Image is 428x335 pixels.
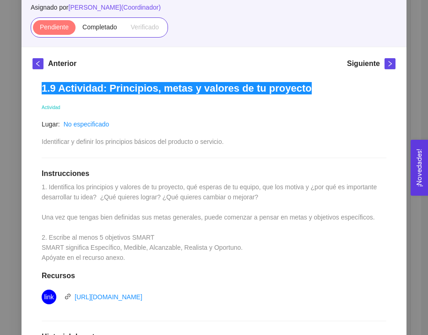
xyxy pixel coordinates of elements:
span: right [385,60,395,67]
button: left [33,58,43,69]
button: right [385,58,395,69]
span: Asignado por [31,2,397,12]
h5: Siguiente [347,58,380,69]
span: link [44,290,54,304]
h5: Anterior [48,58,76,69]
span: Actividad [42,105,60,110]
span: left [33,60,43,67]
a: [URL][DOMAIN_NAME] [75,293,142,301]
span: Pendiente [40,23,69,31]
button: Open Feedback Widget [411,140,428,196]
a: No especificado [64,121,109,128]
h1: Instrucciones [42,169,386,178]
h1: Recursos [42,271,386,280]
h1: 1.9 Actividad: Principios, metas y valores de tu proyecto [42,82,386,94]
article: Lugar: [42,119,60,129]
span: [PERSON_NAME] ( Coordinador ) [69,4,161,11]
span: Identificar y definir los principios básicos del producto o servicio. [42,138,224,145]
span: Completado [82,23,117,31]
span: 1. Identifica los principios y valores de tu proyecto, qué esperas de tu equipo, que los motiva y... [42,183,379,261]
span: Verificado [131,23,159,31]
span: link [65,293,71,300]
